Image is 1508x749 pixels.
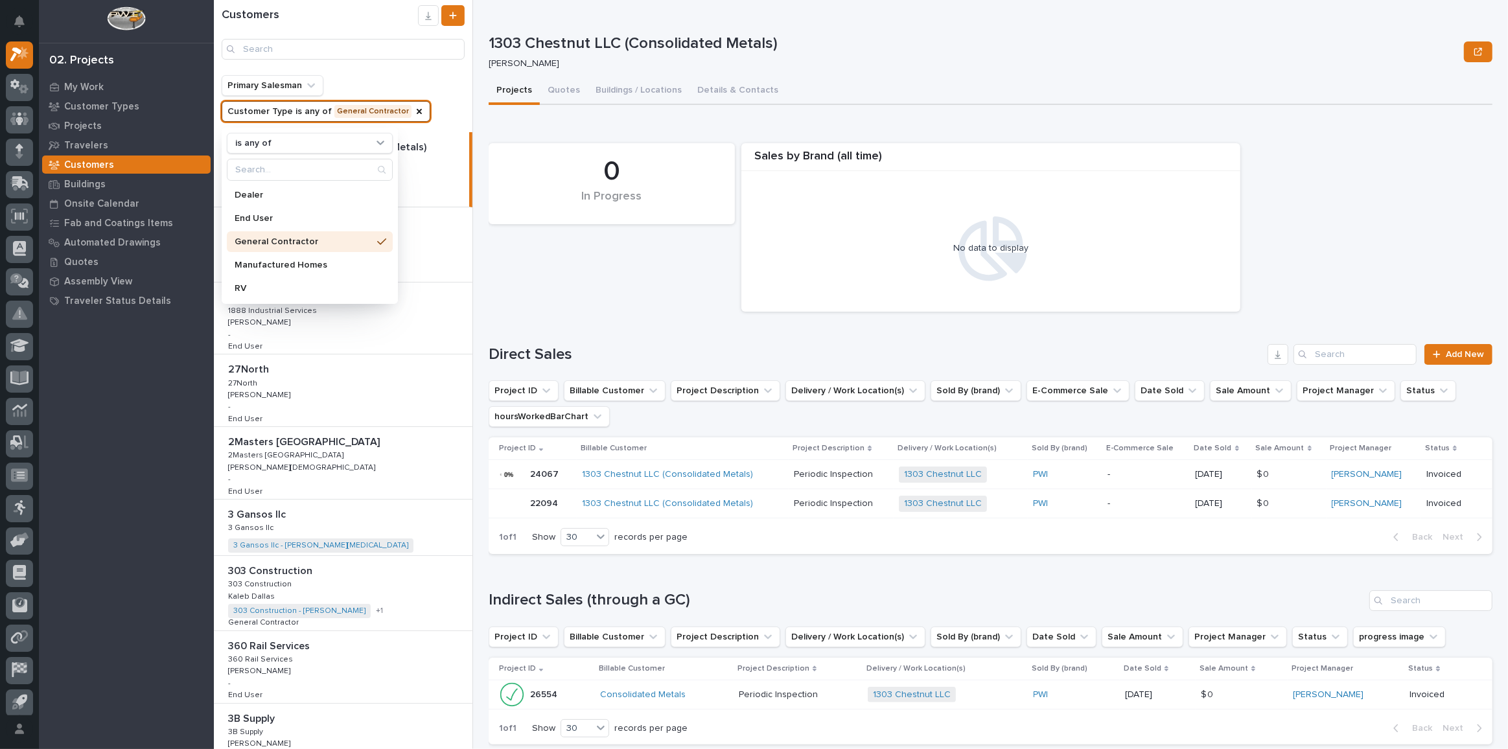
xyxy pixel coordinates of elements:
a: 3 Gansos llc3 Gansos llc 3 Gansos llc3 Gansos llc 3 Gansos llc - [PERSON_NAME][MEDICAL_DATA] [214,500,472,556]
button: E-Commerce Sale [1027,380,1130,401]
p: End User [228,485,265,496]
a: 1888 Industrial Services1888 Industrial Services 1888 Industrial Services1888 Industrial Services... [214,282,472,355]
a: Consolidated Metals [600,689,686,700]
a: 18 Wheels18 Wheels 18 Wheels18 Wheels [PERSON_NAME][PERSON_NAME] 18 Wheels - [PERSON_NAME] End Us... [214,207,472,282]
p: $ 0 [1201,687,1216,700]
input: Search [1369,590,1492,611]
tr: 2406724067 1303 Chestnut LLC (Consolidated Metals) Periodic InspectionPeriodic Inspection 1303 Ch... [489,460,1492,489]
p: Travelers [64,140,108,152]
a: PWI [1034,689,1049,700]
span: Back [1404,722,1432,734]
p: [DATE] [1196,469,1247,480]
div: Search [227,159,393,181]
p: 3B Supply [228,710,277,725]
button: Details & Contacts [690,78,786,105]
a: Customers [39,155,214,174]
p: Fab and Coatings Items [64,218,173,229]
span: Back [1404,531,1432,543]
p: Project ID [499,662,536,676]
a: 1303 Chestnut LLC (Consolidated Metals) [582,469,753,480]
p: Quotes [64,257,99,268]
a: Projects [39,116,214,135]
button: Buildings / Locations [588,78,690,105]
a: 27North27North 27North27North [PERSON_NAME][PERSON_NAME] -End UserEnd User [214,354,472,427]
input: Search [227,159,392,180]
a: PWI [1033,469,1048,480]
button: Delivery / Work Location(s) [785,380,925,401]
button: Projects [489,78,540,105]
a: Traveler Status Details [39,291,214,310]
p: - [228,402,231,411]
p: Project Manager [1292,662,1353,676]
p: 360 Rail Services [228,638,312,652]
h1: Customers [222,8,418,23]
p: End User [228,412,265,424]
p: [PERSON_NAME] [489,58,1454,69]
a: Automated Drawings [39,233,214,252]
button: Project ID [489,380,559,401]
a: 1303 Chestnut LLC (Consolidated Metals) [582,498,753,509]
tr: 2209422094 1303 Chestnut LLC (Consolidated Metals) Periodic InspectionPeriodic Inspection 1303 Ch... [489,489,1492,518]
p: Sale Amount [1200,662,1248,676]
p: [PERSON_NAME] [228,737,293,748]
a: My Work [39,77,214,97]
button: Date Sold [1135,380,1205,401]
a: 1303 Chestnut LLC [873,689,951,700]
p: Traveler Status Details [64,295,171,307]
button: Date Sold [1027,627,1096,647]
p: [PERSON_NAME] [228,316,293,327]
button: Back [1383,722,1437,734]
p: Sold By (brand) [1032,441,1087,455]
p: End User [235,214,372,223]
span: Add New [1446,350,1484,359]
p: Dealer [235,190,372,200]
button: Project Manager [1297,380,1395,401]
div: 30 [561,531,592,544]
p: Manufactured Homes [235,260,372,270]
p: [PERSON_NAME] [228,388,293,400]
button: Primary Salesman [222,75,323,96]
a: Onsite Calendar [39,194,214,213]
a: [PERSON_NAME] [1332,469,1402,480]
button: Sold By (brand) [931,380,1021,401]
p: 27North [228,361,272,376]
a: Buildings [39,174,214,194]
p: - [1108,469,1185,480]
p: records per page [614,532,688,543]
a: 360 Rail Services360 Rail Services 360 Rail Services360 Rail Services [PERSON_NAME][PERSON_NAME] ... [214,631,472,704]
p: 2Masters [GEOGRAPHIC_DATA] [228,433,382,448]
p: Date Sold [1124,662,1161,676]
p: 360 Rail Services [228,652,296,664]
a: 1303 Chestnut LLC (Consolidated Metals)1303 Chestnut LLC (Consolidated Metals) 1303 Chestnut LLC1... [214,132,472,207]
a: 1303 Chestnut LLC [904,498,982,509]
p: Sold By (brand) [1032,662,1088,676]
p: Billable Customer [599,662,665,676]
button: Status [1292,627,1348,647]
button: Billable Customer [564,627,666,647]
p: 303 Construction [228,562,315,577]
a: Fab and Coatings Items [39,213,214,233]
p: Billable Customer [581,441,647,455]
button: Project Description [671,627,780,647]
p: Customers [64,159,114,171]
p: 22094 [530,496,561,509]
button: Next [1437,722,1492,734]
p: Buildings [64,179,106,190]
p: End User [228,688,265,700]
p: 27North [228,376,260,388]
p: Customer Types [64,101,139,113]
p: General Contractor [228,616,301,627]
p: 3 Gansos llc [228,521,276,533]
a: [PERSON_NAME] [1332,498,1402,509]
p: Show [532,532,555,543]
tr: 2655426554 Consolidated Metals Periodic InspectionPeriodic Inspection 1303 Chestnut LLC PWI [DATE... [489,680,1492,709]
p: Assembly View [64,276,132,288]
a: Travelers [39,135,214,155]
a: Customer Types [39,97,214,116]
p: - [1108,498,1185,509]
p: End User [228,340,265,351]
p: Project Description [793,441,864,455]
button: Project ID [489,627,559,647]
input: Search [222,39,465,60]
